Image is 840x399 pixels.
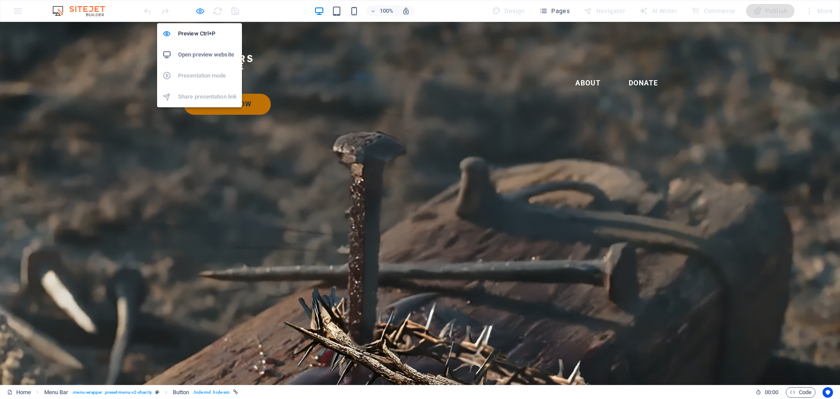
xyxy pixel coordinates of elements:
i: On resize automatically adjust zoom level to fit chosen device. [402,7,410,15]
span: Click to select. Double-click to edit [173,387,189,398]
div: Design (Ctrl+Alt+Y) [489,4,528,18]
h6: Open preview website [178,49,237,60]
img: Editor Logo [50,6,116,16]
span: : [771,389,772,395]
span: Click to select. Double-click to edit [44,387,69,398]
button: 100% [366,6,397,16]
button: Usercentrics [822,387,833,398]
nav: breadcrumb [44,387,238,398]
button: Code [786,387,815,398]
i: This element is a customizable preset [155,390,159,395]
span: . menu-wrapper .preset-menu-v2-charity [72,387,151,398]
i: This element is linked [233,390,238,395]
span: Code [790,387,812,398]
h6: 100% [379,6,393,16]
a: About [568,51,608,72]
a: Donate Now [184,72,271,93]
a: Click to cancel selection. Double-click to open Pages [7,387,31,398]
a: Donate [622,51,665,72]
button: Pages [535,4,573,18]
span: Pages [539,7,570,15]
span: 00 00 [765,387,778,398]
span: . hide-md .hide-sm [193,387,230,398]
h6: Session time [756,387,779,398]
h6: Preview Ctrl+P [178,28,237,39]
